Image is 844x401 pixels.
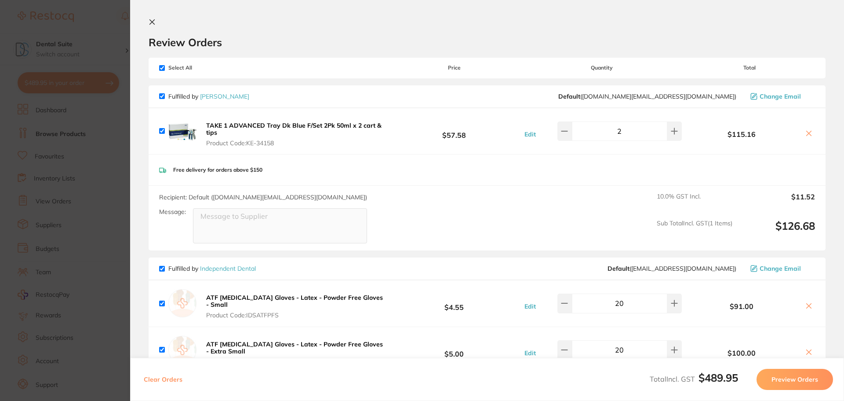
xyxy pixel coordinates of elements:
button: Edit [522,349,538,357]
img: YmxzYzUwMA [168,117,196,145]
button: ATF [MEDICAL_DATA] Gloves - Latex - Powder Free Gloves - Small Product Code:IDSATFPFS [204,294,389,319]
p: Fulfilled by [168,265,256,272]
span: Total Incl. GST [650,375,738,383]
button: Edit [522,302,538,310]
output: $11.52 [739,193,815,212]
button: Change Email [748,92,815,100]
b: $5.00 [389,342,520,358]
button: Preview Orders [757,369,833,390]
img: empty.jpg [168,289,196,317]
p: Fulfilled by [168,93,249,100]
b: Default [558,92,580,100]
button: Edit [522,130,538,138]
b: Default [608,265,629,272]
span: Quantity [520,65,684,71]
span: 10.0 % GST Incl. [657,193,732,212]
span: Select All [159,65,247,71]
b: $91.00 [684,302,799,310]
label: Message: [159,208,186,216]
b: $4.55 [389,295,520,312]
b: $57.58 [389,123,520,139]
span: Change Email [760,93,801,100]
button: ATF [MEDICAL_DATA] Gloves - Latex - Powder Free Gloves - Extra Small Product Code:IDSATFPFXS [204,340,389,366]
b: ATF [MEDICAL_DATA] Gloves - Latex - Powder Free Gloves - Extra Small [206,340,383,355]
span: Change Email [760,265,801,272]
button: TAKE 1 ADVANCED Tray Dk Blue F/Set 2Pk 50ml x 2 cart & tips Product Code:KE-34158 [204,121,389,147]
a: [PERSON_NAME] [200,92,249,100]
span: Price [389,65,520,71]
b: $115.16 [684,130,799,138]
p: Free delivery for orders above $150 [173,167,262,173]
output: $126.68 [739,220,815,244]
button: Change Email [748,265,815,272]
b: TAKE 1 ADVANCED Tray Dk Blue F/Set 2Pk 50ml x 2 cart & tips [206,121,382,136]
a: Independent Dental [200,265,256,272]
img: empty.jpg [168,336,196,364]
span: Product Code: IDSATFPFS [206,312,386,319]
span: orders@independentdental.com.au [608,265,736,272]
span: Sub Total Incl. GST ( 1 Items) [657,220,732,244]
b: ATF [MEDICAL_DATA] Gloves - Latex - Powder Free Gloves - Small [206,294,383,309]
button: Clear Orders [141,369,185,390]
b: $489.95 [698,371,738,384]
span: customer.care@henryschein.com.au [558,93,736,100]
span: Total [684,65,815,71]
span: Product Code: KE-34158 [206,140,386,147]
span: Recipient: Default ( [DOMAIN_NAME][EMAIL_ADDRESS][DOMAIN_NAME] ) [159,193,367,201]
h2: Review Orders [149,36,826,49]
b: $100.00 [684,349,799,357]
